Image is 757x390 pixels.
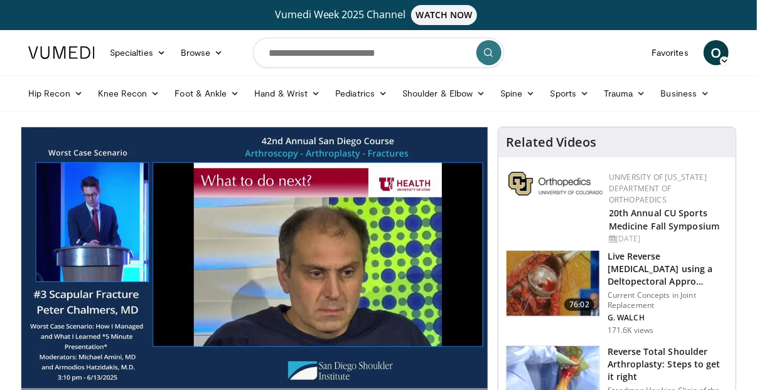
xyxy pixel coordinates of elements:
[168,81,247,106] a: Foot & Ankle
[609,233,726,245] div: [DATE]
[704,40,729,65] a: O
[608,325,653,335] p: 171.6K views
[328,81,395,106] a: Pediatrics
[608,345,728,383] h3: Reverse Total Shoulder Arthroplasty: Steps to get it right
[507,251,599,316] img: 684033_3.png.150x105_q85_crop-smart_upscale.jpg
[102,40,173,65] a: Specialties
[28,46,95,59] img: VuMedi Logo
[608,290,728,310] p: Current Concepts in Joint Replacement
[608,250,728,288] h3: Live Reverse [MEDICAL_DATA] using a Deltopectoral Appro…
[653,81,717,106] a: Business
[609,172,707,205] a: University of [US_STATE] Department of Orthopaedics
[90,81,168,106] a: Knee Recon
[608,313,728,323] p: G. WALCH
[493,81,542,106] a: Spine
[564,298,594,311] span: 76:02
[506,250,728,335] a: 76:02 Live Reverse [MEDICAL_DATA] using a Deltopectoral Appro… Current Concepts in Joint Replacem...
[395,81,493,106] a: Shoulder & Elbow
[21,127,488,389] video-js: Video Player
[21,81,90,106] a: Hip Recon
[596,81,653,106] a: Trauma
[506,135,596,150] h4: Related Videos
[609,207,719,232] a: 20th Annual CU Sports Medicine Fall Symposium
[253,38,504,68] input: Search topics, interventions
[508,172,603,196] img: 355603a8-37da-49b6-856f-e00d7e9307d3.png.150x105_q85_autocrop_double_scale_upscale_version-0.2.png
[543,81,597,106] a: Sports
[173,40,231,65] a: Browse
[30,5,727,25] a: Vumedi Week 2025 ChannelWATCH NOW
[247,81,328,106] a: Hand & Wrist
[411,5,478,25] span: WATCH NOW
[644,40,696,65] a: Favorites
